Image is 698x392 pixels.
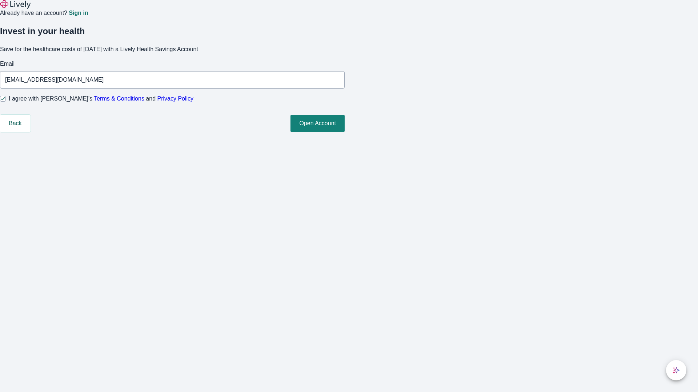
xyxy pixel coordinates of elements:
a: Privacy Policy [157,95,194,102]
a: Terms & Conditions [94,95,144,102]
svg: Lively AI Assistant [673,367,680,374]
a: Sign in [69,10,88,16]
span: I agree with [PERSON_NAME]’s and [9,94,193,103]
button: Open Account [290,115,345,132]
button: chat [666,360,686,380]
